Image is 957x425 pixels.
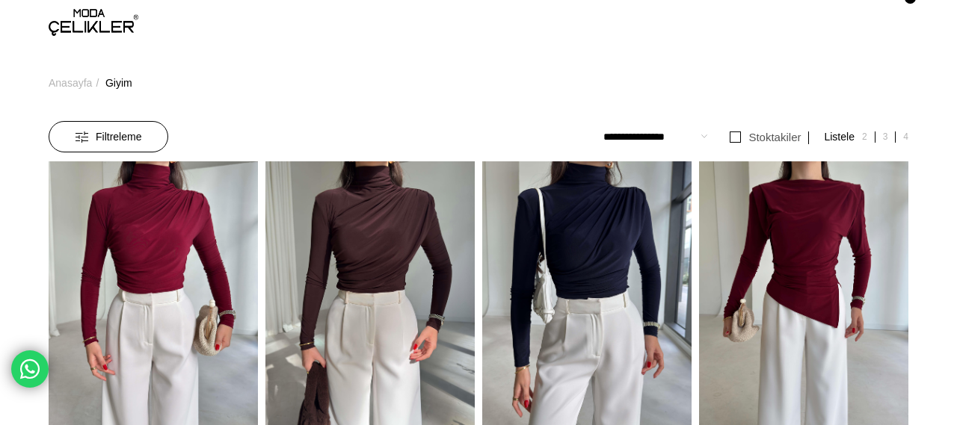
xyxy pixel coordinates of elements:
li: > [49,45,102,121]
a: Anasayfa [49,45,92,121]
a: Giyim [105,45,132,121]
span: Stoktakiler [748,131,801,143]
span: Filtreleme [76,122,141,152]
a: Stoktakiler [722,131,809,144]
img: logo [49,9,138,36]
